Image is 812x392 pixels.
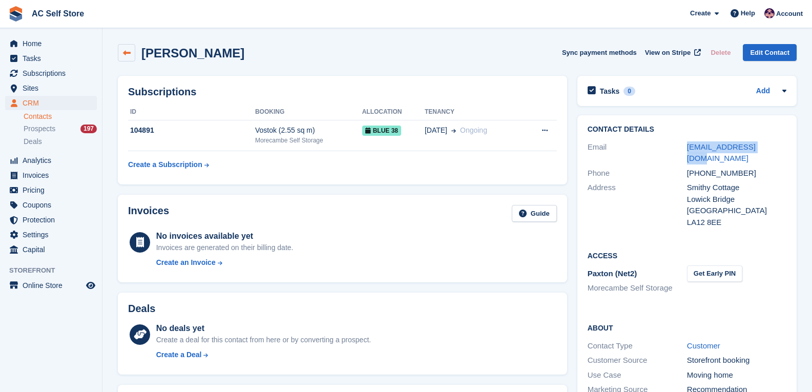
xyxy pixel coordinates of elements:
[776,9,803,19] span: Account
[600,87,620,96] h2: Tasks
[156,349,202,360] div: Create a Deal
[80,125,97,133] div: 197
[687,217,786,229] div: LA12 8EE
[425,125,447,136] span: [DATE]
[5,228,97,242] a: menu
[641,44,703,61] a: View on Stripe
[128,303,155,315] h2: Deals
[588,182,687,228] div: Address
[24,123,97,134] a: Prospects 197
[128,159,202,170] div: Create a Subscription
[255,125,362,136] div: Vostok (2.55 sq m)
[23,153,84,168] span: Analytics
[128,205,169,222] h2: Invoices
[5,96,97,110] a: menu
[588,269,637,278] span: Paxton (Net2)
[588,141,687,164] div: Email
[9,265,102,276] span: Storefront
[85,279,97,292] a: Preview store
[425,104,523,120] th: Tenancy
[5,153,97,168] a: menu
[362,104,425,120] th: Allocation
[156,322,371,335] div: No deals yet
[5,213,97,227] a: menu
[156,335,371,345] div: Create a deal for this contact from here or by converting a prospect.
[24,112,97,121] a: Contacts
[5,36,97,51] a: menu
[588,126,786,134] h2: Contact Details
[128,86,557,98] h2: Subscriptions
[24,124,55,134] span: Prospects
[687,205,786,217] div: [GEOGRAPHIC_DATA]
[23,81,84,95] span: Sites
[8,6,24,22] img: stora-icon-8386f47178a22dfd0bd8f6a31ec36ba5ce8667c1dd55bd0f319d3a0aa187defe.svg
[5,183,97,197] a: menu
[512,205,557,222] a: Guide
[687,194,786,205] div: Lowick Bridge
[588,322,786,333] h2: About
[23,66,84,80] span: Subscriptions
[756,86,770,97] a: Add
[24,136,97,147] a: Deals
[23,198,84,212] span: Coupons
[255,136,362,145] div: Morecambe Self Storage
[687,142,756,163] a: [EMAIL_ADDRESS][DOMAIN_NAME]
[741,8,755,18] span: Help
[362,126,401,136] span: Blue 38
[128,125,255,136] div: 104891
[141,46,244,60] h2: [PERSON_NAME]
[255,104,362,120] th: Booking
[687,355,786,366] div: Storefront booking
[706,44,735,61] button: Delete
[24,137,42,147] span: Deals
[588,369,687,381] div: Use Case
[156,257,216,268] div: Create an Invoice
[28,5,88,22] a: AC Self Store
[623,87,635,96] div: 0
[156,257,294,268] a: Create an Invoice
[588,355,687,366] div: Customer Source
[23,51,84,66] span: Tasks
[5,66,97,80] a: menu
[128,104,255,120] th: ID
[5,242,97,257] a: menu
[5,198,97,212] a: menu
[588,168,687,179] div: Phone
[588,282,687,294] li: Morecambe Self Storage
[460,126,487,134] span: Ongoing
[588,340,687,352] div: Contact Type
[23,228,84,242] span: Settings
[687,168,786,179] div: [PHONE_NUMBER]
[687,265,742,282] button: Get Early PIN
[5,278,97,293] a: menu
[23,213,84,227] span: Protection
[5,51,97,66] a: menu
[645,48,691,58] span: View on Stripe
[23,242,84,257] span: Capital
[588,250,786,260] h2: Access
[687,341,720,350] a: Customer
[128,155,209,174] a: Create a Subscription
[764,8,775,18] img: Ted Cox
[743,44,797,61] a: Edit Contact
[23,183,84,197] span: Pricing
[23,278,84,293] span: Online Store
[562,44,637,61] button: Sync payment methods
[156,349,371,360] a: Create a Deal
[23,168,84,182] span: Invoices
[690,8,711,18] span: Create
[23,96,84,110] span: CRM
[156,242,294,253] div: Invoices are generated on their billing date.
[156,230,294,242] div: No invoices available yet
[687,182,786,194] div: Smithy Cottage
[23,36,84,51] span: Home
[687,369,786,381] div: Moving home
[5,168,97,182] a: menu
[5,81,97,95] a: menu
